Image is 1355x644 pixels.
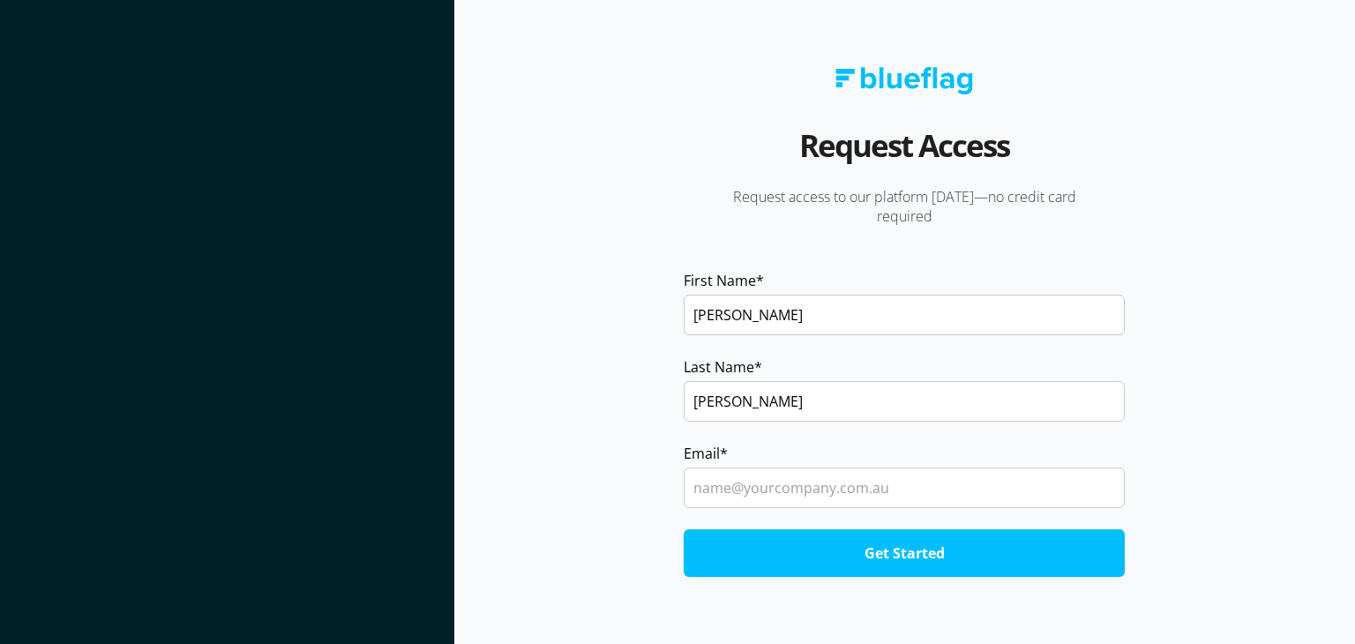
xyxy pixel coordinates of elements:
[684,529,1125,577] input: Get Started
[684,443,720,464] span: Email
[684,270,756,291] span: First Name
[835,67,973,94] img: Blue Flag logo
[684,295,1125,335] input: John
[684,381,1125,422] input: Smith
[684,356,754,378] span: Last Name
[684,468,1125,508] input: name@yourcompany.com.au
[679,187,1130,226] p: Request access to our platform [DATE]—no credit card required
[799,121,1009,187] h2: Request Access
